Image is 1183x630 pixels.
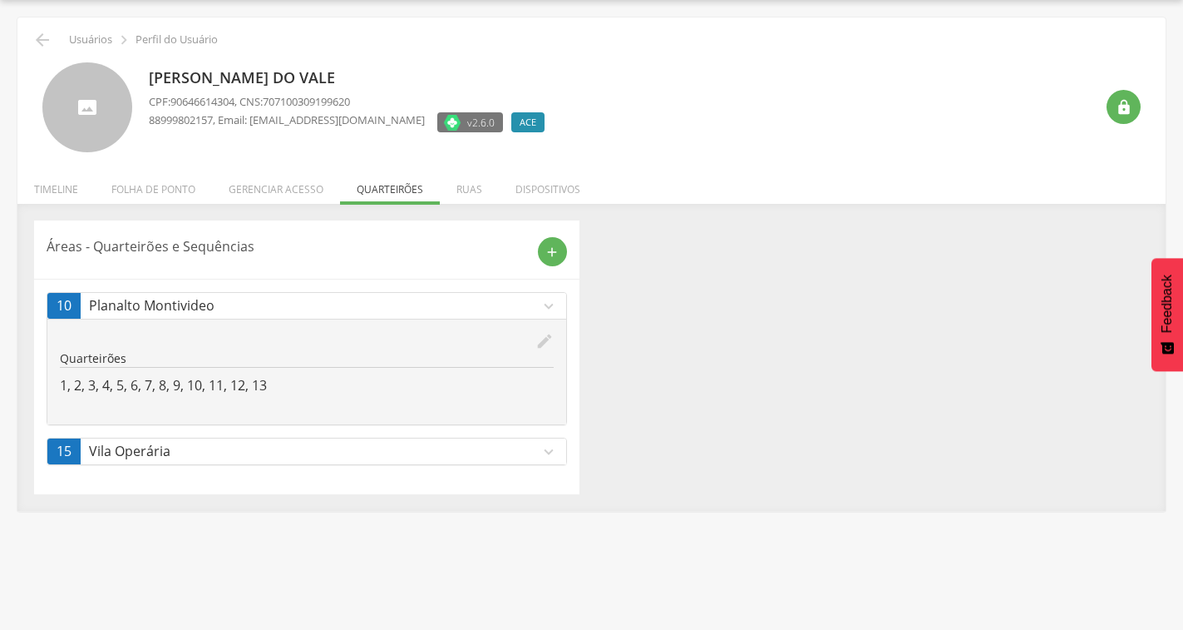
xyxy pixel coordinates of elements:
[263,94,350,109] span: 707100309199620
[540,297,558,315] i: expand_more
[149,112,213,127] span: 88999802157
[1160,275,1175,333] span: Feedback
[136,33,218,47] p: Perfil do Usuário
[149,67,553,89] p: [PERSON_NAME] do Vale
[47,293,566,319] a: 10Planalto Montivideoexpand_more
[545,245,559,260] i: add
[60,376,554,395] p: 1, 2, 3, 4, 5, 6, 7, 8, 9, 10, 11, 12, 13
[1116,99,1132,116] i: 
[69,33,112,47] p: Usuários
[149,94,553,110] p: CPF: , CNS:
[115,31,133,49] i: 
[520,116,536,129] span: ACE
[57,442,71,461] span: 15
[60,350,554,367] p: Quarteirões
[440,166,499,205] li: Ruas
[32,30,52,50] i: 
[1151,258,1183,371] button: Feedback - Mostrar pesquisa
[47,439,566,464] a: 15Vila Operáriaexpand_more
[95,166,212,205] li: Folha de ponto
[89,296,540,315] p: Planalto Montivideo
[17,166,95,205] li: Timeline
[47,237,525,256] p: Áreas - Quarteirões e Sequências
[540,443,558,461] i: expand_more
[89,442,540,461] p: Vila Operária
[149,112,425,128] p: , Email: [EMAIL_ADDRESS][DOMAIN_NAME]
[212,166,340,205] li: Gerenciar acesso
[535,332,554,350] i: edit
[499,166,597,205] li: Dispositivos
[57,296,71,315] span: 10
[170,94,234,109] span: 90646614304
[467,114,495,131] span: v2.6.0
